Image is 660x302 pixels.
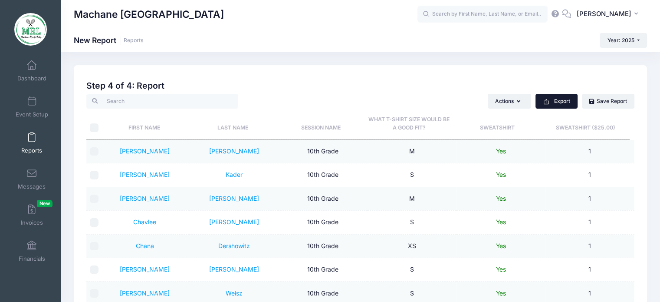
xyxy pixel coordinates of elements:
a: [PERSON_NAME] [209,218,259,226]
td: M [368,187,456,211]
span: Yes [496,147,506,155]
td: 10th Grade [278,211,367,234]
a: [PERSON_NAME] [120,147,170,155]
img: Machane Racket Lake [14,13,47,46]
a: InvoicesNew [11,200,53,230]
a: [PERSON_NAME] [120,289,170,297]
span: Year: 2025 [607,37,634,43]
a: Reports [124,37,144,44]
a: Financials [11,236,53,266]
a: Dershowitz [218,242,250,249]
td: XS [368,235,456,258]
button: Actions [488,94,531,109]
a: Save Report [582,94,634,109]
span: Yes [496,242,506,249]
a: [PERSON_NAME] [209,195,259,202]
input: Search [86,94,238,109]
a: Dashboard [11,56,53,86]
td: 1 [545,140,634,163]
td: S [368,211,456,234]
a: Chavlee [133,218,156,226]
span: Yes [496,195,506,202]
th: First Name: activate to sort column ascending [100,109,188,139]
a: [PERSON_NAME] [209,147,259,155]
th: What t-shirt size would be a good fit?: activate to sort column ascending [365,109,453,139]
a: [PERSON_NAME] [120,171,170,178]
span: Invoices [21,219,43,226]
td: 1 [545,163,634,187]
td: S [368,163,456,187]
a: Kader [225,171,242,178]
th: Sweatshirt: activate to sort column ascending [453,109,541,139]
button: [PERSON_NAME] [571,4,647,24]
button: Year: 2025 [600,33,647,48]
a: Weisz [225,289,242,297]
th: Last Name: activate to sort column ascending [188,109,276,139]
td: 10th Grade [278,163,367,187]
h2: Step 4 of 4: Report [86,81,634,91]
th: Session Name: activate to sort column ascending [277,109,365,139]
a: Messages [11,164,53,194]
a: Chana [136,242,154,249]
td: 1 [545,211,634,234]
span: Yes [496,218,506,226]
a: [PERSON_NAME] [120,195,170,202]
span: New [37,200,53,207]
td: 10th Grade [278,258,367,282]
td: 1 [545,258,634,282]
span: Event Setup [16,111,48,118]
h1: Machane [GEOGRAPHIC_DATA] [74,4,224,24]
td: 1 [545,187,634,211]
span: Yes [496,289,506,297]
h1: New Report [74,36,144,45]
th: Sweatshirt ($25.00): activate to sort column ascending [542,109,630,139]
td: 10th Grade [278,235,367,258]
td: 1 [545,235,634,258]
button: Export [535,94,578,109]
span: Financials [19,255,45,262]
td: S [368,258,456,282]
span: Messages [18,183,46,190]
span: [PERSON_NAME] [577,9,631,19]
td: M [368,140,456,163]
td: 10th Grade [278,187,367,211]
a: Event Setup [11,92,53,122]
input: Search by First Name, Last Name, or Email... [417,6,548,23]
td: 10th Grade [278,140,367,163]
span: Yes [496,171,506,178]
span: Dashboard [17,75,46,82]
span: Yes [496,265,506,273]
span: Reports [21,147,42,154]
a: [PERSON_NAME] [120,265,170,273]
a: Reports [11,128,53,158]
a: [PERSON_NAME] [209,265,259,273]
